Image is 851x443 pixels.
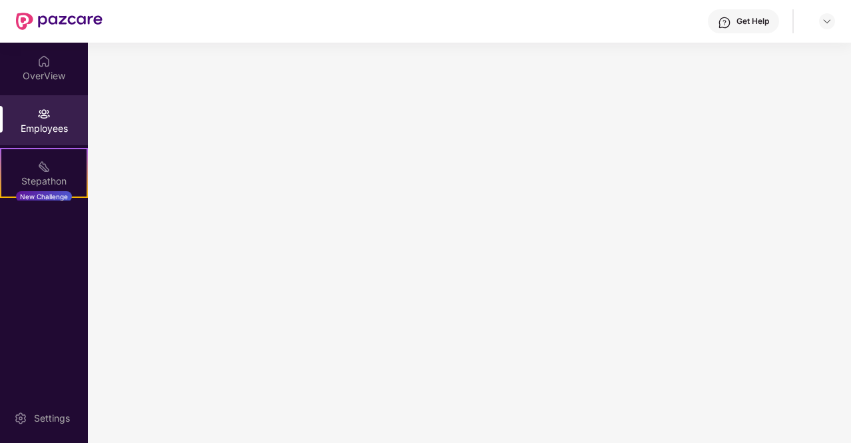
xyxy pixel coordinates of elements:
[16,191,72,202] div: New Challenge
[37,160,51,173] img: svg+xml;base64,PHN2ZyB4bWxucz0iaHR0cDovL3d3dy53My5vcmcvMjAwMC9zdmciIHdpZHRoPSIyMSIgaGVpZ2h0PSIyMC...
[822,16,832,27] img: svg+xml;base64,PHN2ZyBpZD0iRHJvcGRvd24tMzJ4MzIiIHhtbG5zPSJodHRwOi8vd3d3LnczLm9yZy8yMDAwL3N2ZyIgd2...
[37,107,51,121] img: svg+xml;base64,PHN2ZyBpZD0iRW1wbG95ZWVzIiB4bWxucz0iaHR0cDovL3d3dy53My5vcmcvMjAwMC9zdmciIHdpZHRoPS...
[736,16,769,27] div: Get Help
[30,412,74,425] div: Settings
[718,16,731,29] img: svg+xml;base64,PHN2ZyBpZD0iSGVscC0zMngzMiIgeG1sbnM9Imh0dHA6Ly93d3cudzMub3JnLzIwMDAvc3ZnIiB3aWR0aD...
[1,175,87,188] div: Stepathon
[16,13,103,30] img: New Pazcare Logo
[37,55,51,68] img: svg+xml;base64,PHN2ZyBpZD0iSG9tZSIgeG1sbnM9Imh0dHA6Ly93d3cudzMub3JnLzIwMDAvc3ZnIiB3aWR0aD0iMjAiIG...
[14,412,27,425] img: svg+xml;base64,PHN2ZyBpZD0iU2V0dGluZy0yMHgyMCIgeG1sbnM9Imh0dHA6Ly93d3cudzMub3JnLzIwMDAvc3ZnIiB3aW...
